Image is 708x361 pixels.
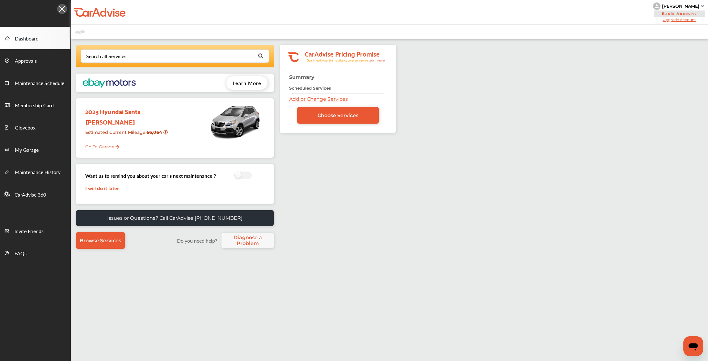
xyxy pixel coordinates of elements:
[0,49,70,71] a: Approvals
[701,5,704,7] img: sCxJUJ+qAmfqhQGDUl18vwLg4ZYJ6CxN7XmbOMBAAAAAElFTkSuQmCC
[57,4,67,14] img: Icon.5fd9dcc7.svg
[107,215,242,221] p: Issues or Questions? Call CarAdvise [PHONE_NUMBER]
[297,107,379,124] a: Choose Services
[662,3,699,9] div: [PERSON_NAME]
[15,124,36,132] span: Glovebox
[15,35,39,43] span: Dashboard
[225,235,271,246] span: Diagnose a Problem
[81,139,119,151] a: Go To Garage
[0,160,70,183] a: Maintenance History
[653,2,660,10] img: knH8PDtVvWoAbQRylUukY18CTiRevjo20fAtgn5MLBQj4uumYvk2MzTtcAIzfGAtb1XOLVMAvhLuqoNAbL4reqehy0jehNKdM...
[0,27,70,49] a: Dashboard
[15,227,44,236] span: Invite Friends
[0,71,70,94] a: Maintenance Schedule
[81,127,171,143] div: Estimated Current Mileage :
[15,57,37,65] span: Approvals
[174,237,220,244] label: Do you need help?
[15,146,39,154] span: My Garage
[81,101,171,127] div: 2023 Hyundai Santa [PERSON_NAME]
[233,79,261,87] span: Learn More
[15,79,64,87] span: Maintenance Schedule
[306,58,368,62] tspan: Guaranteed lower than retail price on every service.
[0,94,70,116] a: Membership Card
[15,102,54,110] span: Membership Card
[76,210,274,226] a: Issues or Questions? Call CarAdvise [PHONE_NUMBER]
[318,113,358,118] span: Choose Services
[15,250,27,258] span: FAQs
[86,54,126,59] div: Search all Services
[15,191,46,199] span: CarAdvise 360
[76,232,125,249] a: Browse Services
[209,101,261,142] img: mobile_10041_st0640_046.jpg
[289,74,314,80] strong: Summary
[146,130,163,135] strong: 66,064
[653,17,706,22] span: Upgrade Account
[80,238,121,244] span: Browse Services
[0,138,70,160] a: My Garage
[289,96,348,102] a: Add or Change Services
[85,172,216,179] h3: Want us to remind you about your car’s next maintenance ?
[15,168,61,176] span: Maintenance History
[289,86,331,91] strong: Scheduled Services
[0,116,70,138] a: Glovebox
[305,48,379,59] tspan: CarAdvise Pricing Promise
[683,336,703,356] iframe: Button to launch messaging window
[654,11,705,17] span: Basic Account
[75,28,85,36] img: placeholder_car.fcab19be.svg
[368,59,385,62] tspan: Learn more
[221,233,274,248] a: Diagnose a Problem
[85,186,119,191] a: I will do it later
